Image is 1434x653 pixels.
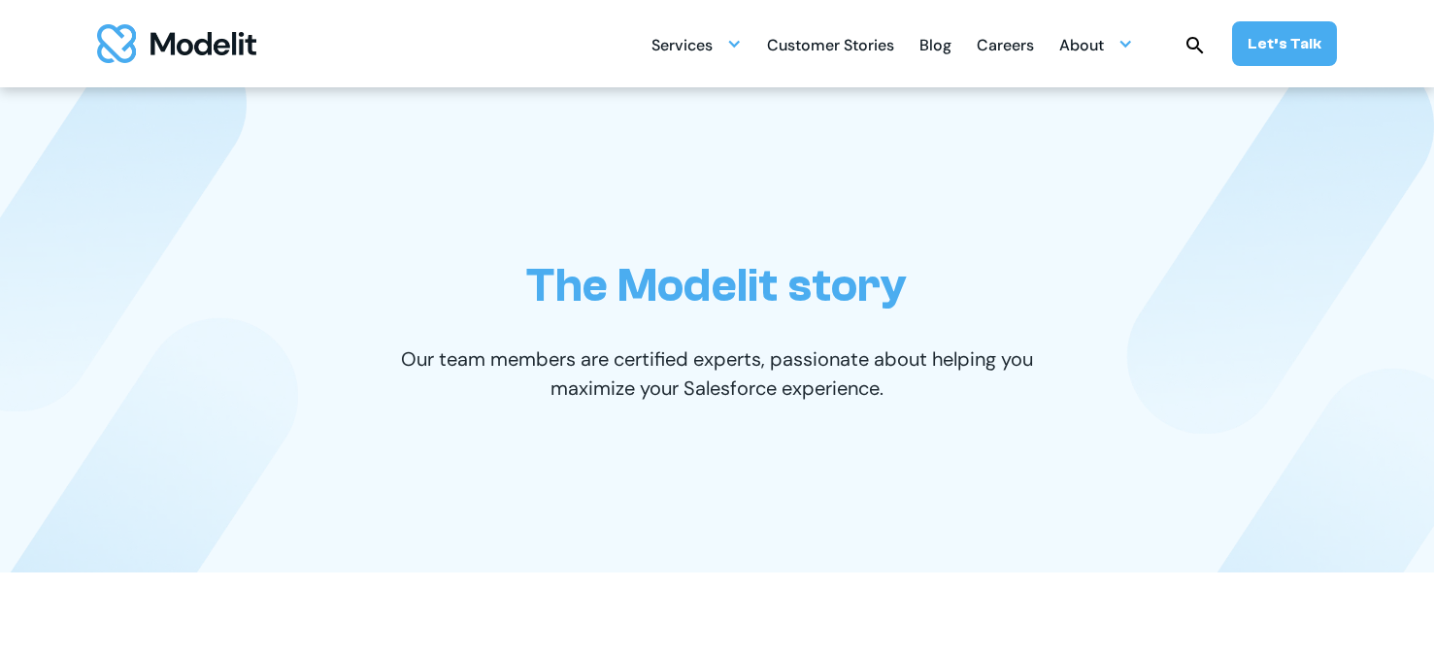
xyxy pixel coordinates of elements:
div: About [1059,25,1133,63]
div: Services [651,25,742,63]
a: Customer Stories [767,25,894,63]
img: modelit logo [97,24,256,63]
div: Blog [919,28,951,66]
div: Careers [977,28,1034,66]
div: Let’s Talk [1248,33,1321,54]
div: Services [651,28,713,66]
a: Careers [977,25,1034,63]
a: home [97,24,256,63]
h1: The Modelit story [526,258,907,313]
a: Let’s Talk [1232,21,1337,66]
div: Customer Stories [767,28,894,66]
a: Blog [919,25,951,63]
p: Our team members are certified experts, passionate about helping you maximize your Salesforce exp... [383,344,1052,403]
div: About [1059,28,1104,66]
